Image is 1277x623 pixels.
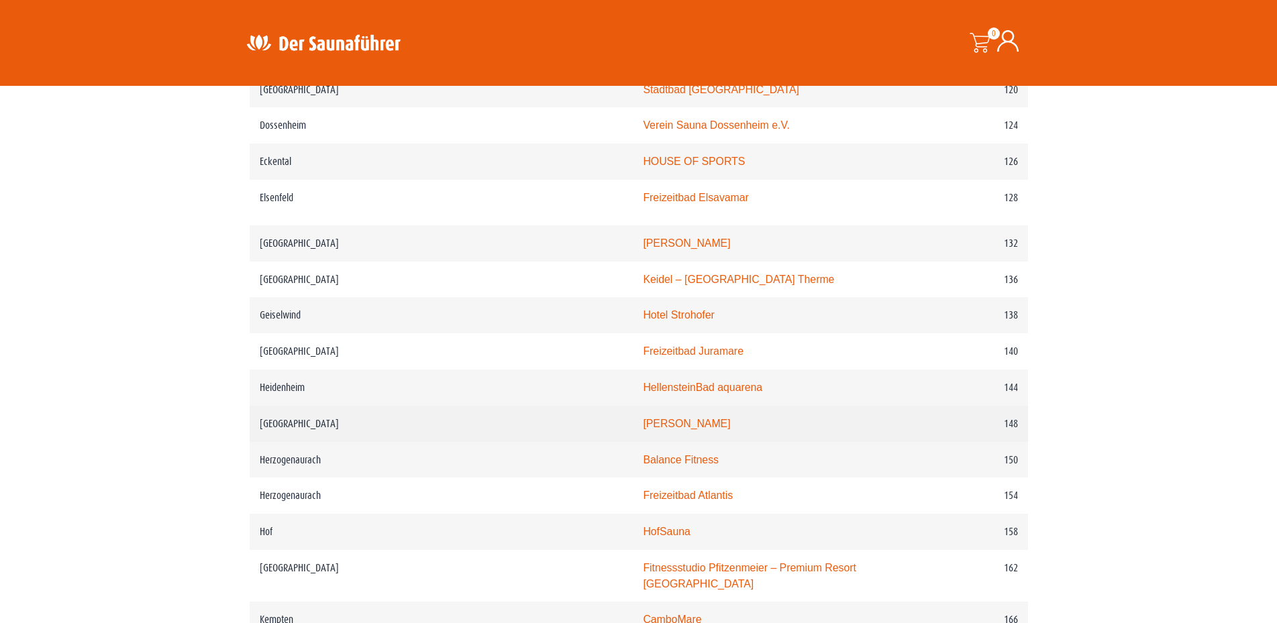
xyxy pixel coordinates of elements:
[643,418,730,429] a: [PERSON_NAME]
[643,490,733,501] a: Freizeitbad Atlantis
[250,370,633,406] td: Heidenheim
[643,119,790,131] a: Verein Sauna Dossenheim e.V.
[906,297,1028,333] td: 138
[906,370,1028,406] td: 144
[643,382,762,393] a: HellensteinBad aquarena
[906,144,1028,180] td: 126
[906,262,1028,298] td: 136
[643,156,745,167] a: HOUSE OF SPORTS
[250,514,633,550] td: Hof
[643,84,799,95] a: Stadtbad [GEOGRAPHIC_DATA]
[643,562,856,589] a: Fitnessstudio Pfitzenmeier – Premium Resort [GEOGRAPHIC_DATA]
[906,72,1028,108] td: 120
[643,237,730,249] a: [PERSON_NAME]
[643,274,834,285] a: Keidel – [GEOGRAPHIC_DATA] Therme
[906,406,1028,442] td: 148
[250,107,633,144] td: Dossenheim
[250,72,633,108] td: [GEOGRAPHIC_DATA]
[250,550,633,602] td: [GEOGRAPHIC_DATA]
[250,477,633,514] td: Herzogenaurach
[643,454,719,465] a: Balance Fitness
[906,180,1028,225] td: 128
[250,333,633,370] td: [GEOGRAPHIC_DATA]
[643,526,690,537] a: HofSauna
[988,27,1000,40] span: 0
[250,180,633,225] td: Elsenfeld
[250,144,633,180] td: Eckental
[250,442,633,478] td: Herzogenaurach
[906,333,1028,370] td: 140
[906,442,1028,478] td: 150
[250,262,633,298] td: [GEOGRAPHIC_DATA]
[906,225,1028,262] td: 132
[906,550,1028,602] td: 162
[906,514,1028,550] td: 158
[250,225,633,262] td: [GEOGRAPHIC_DATA]
[906,107,1028,144] td: 124
[906,477,1028,514] td: 154
[643,309,714,321] a: Hotel Strohofer
[643,192,748,203] a: Freizeitbad Elsavamar
[250,406,633,442] td: [GEOGRAPHIC_DATA]
[250,297,633,333] td: Geiselwind
[643,345,744,357] a: Freizeitbad Juramare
